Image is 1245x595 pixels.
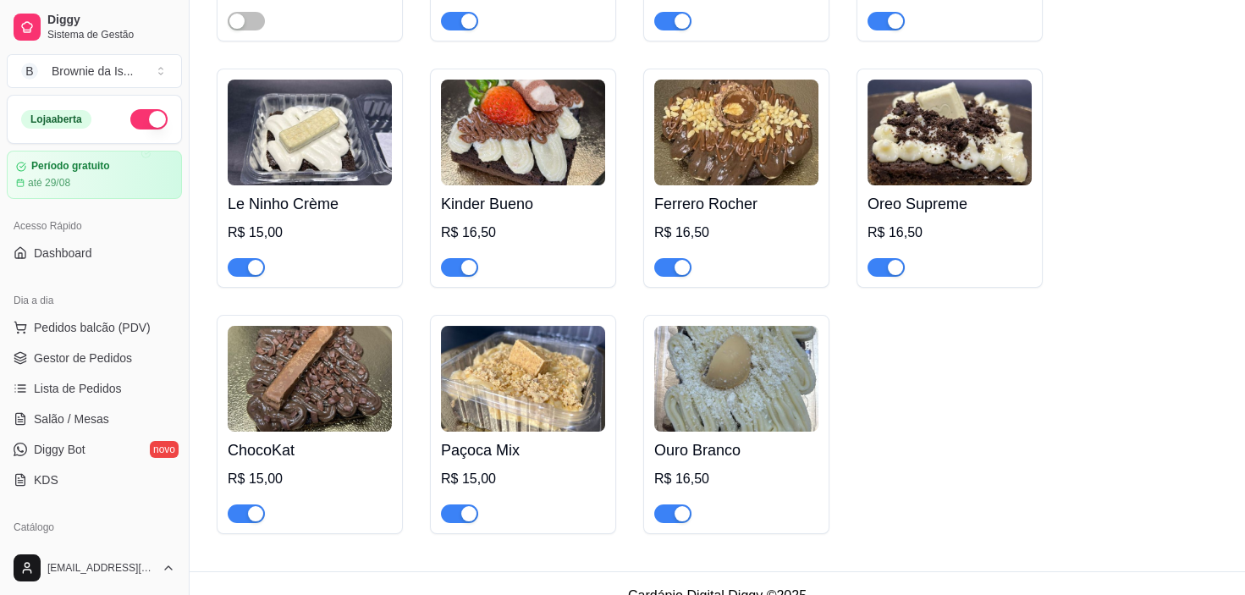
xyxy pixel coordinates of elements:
img: product-image [654,326,818,432]
span: [EMAIL_ADDRESS][DOMAIN_NAME] [47,561,155,575]
span: B [21,63,38,80]
h4: Ouro Branco [654,438,818,462]
div: R$ 16,50 [441,223,605,243]
div: R$ 16,50 [654,223,818,243]
img: product-image [441,326,605,432]
button: Pedidos balcão (PDV) [7,314,182,341]
h4: Oreo Supreme [868,192,1032,216]
article: Período gratuito [31,160,110,173]
a: DiggySistema de Gestão [7,7,182,47]
a: Período gratuitoaté 29/08 [7,151,182,199]
h4: Ferrero Rocher [654,192,818,216]
div: R$ 16,50 [654,469,818,489]
a: KDS [7,466,182,493]
article: até 29/08 [28,176,70,190]
img: product-image [868,80,1032,185]
div: R$ 15,00 [228,469,392,489]
button: Select a team [7,54,182,88]
div: Loja aberta [21,110,91,129]
div: Dia a dia [7,287,182,314]
a: Diggy Botnovo [7,436,182,463]
a: Lista de Pedidos [7,375,182,402]
span: Gestor de Pedidos [34,350,132,366]
div: R$ 15,00 [228,223,392,243]
a: Gestor de Pedidos [7,344,182,372]
div: R$ 16,50 [868,223,1032,243]
span: KDS [34,471,58,488]
h4: Le Ninho Crème [228,192,392,216]
div: Acesso Rápido [7,212,182,240]
h4: Kinder Bueno [441,192,605,216]
span: Dashboard [34,245,92,262]
span: Lista de Pedidos [34,380,122,397]
span: Pedidos balcão (PDV) [34,319,151,336]
span: Sistema de Gestão [47,28,175,41]
a: Dashboard [7,240,182,267]
a: Salão / Mesas [7,405,182,432]
button: [EMAIL_ADDRESS][DOMAIN_NAME] [7,548,182,588]
button: Alterar Status [130,109,168,129]
img: product-image [441,80,605,185]
img: product-image [228,80,392,185]
div: Catálogo [7,514,182,541]
h4: ChocoKat [228,438,392,462]
div: R$ 15,00 [441,469,605,489]
img: product-image [654,80,818,185]
img: product-image [228,326,392,432]
span: Diggy [47,13,175,28]
h4: Paçoca Mix [441,438,605,462]
span: Salão / Mesas [34,410,109,427]
span: Diggy Bot [34,441,85,458]
div: Brownie da Is ... [52,63,134,80]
